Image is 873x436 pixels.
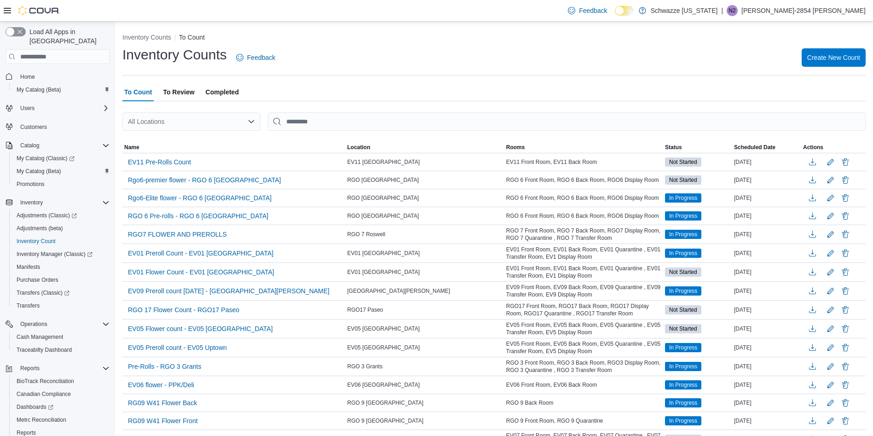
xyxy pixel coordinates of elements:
[825,155,836,169] button: Edit count details
[17,250,93,258] span: Inventory Manager (Classic)
[128,416,198,425] span: RG09 W41 Flower Front
[347,344,420,351] span: EV05 [GEOGRAPHIC_DATA]
[840,361,851,372] button: Delete
[504,379,663,390] div: EV06 Front Room, EV06 Back Room
[803,144,823,151] span: Actions
[13,389,110,400] span: Canadian Compliance
[669,362,697,371] span: In Progress
[504,320,663,338] div: EV05 Front Room, EV05 Back Room, EV05 Quarantine , EV05 Transfer Room, EV5 Display Room
[13,236,59,247] a: Inventory Count
[17,103,38,114] button: Users
[840,229,851,240] button: Delete
[2,318,113,331] button: Operations
[732,229,801,240] div: [DATE]
[807,53,860,62] span: Create New Count
[840,248,851,259] button: Delete
[124,83,152,101] span: To Count
[347,417,424,424] span: RGO 9 [GEOGRAPHIC_DATA]
[179,34,205,41] button: To Count
[665,398,701,407] span: In Progress
[504,244,663,262] div: EV01 Front Room, EV01 Back Room, EV01 Quarantine , EV01 Transfer Room, EV1 Display Room
[17,319,110,330] span: Operations
[825,191,836,205] button: Edit count details
[665,193,701,203] span: In Progress
[9,83,113,96] button: My Catalog (Beta)
[13,179,48,190] a: Promotions
[504,174,663,186] div: RGO 6 Front Room, RGO 6 Back Room, RGO6 Display Room
[17,121,110,133] span: Customers
[248,118,255,125] button: Open list of options
[13,249,96,260] a: Inventory Manager (Classic)
[9,388,113,401] button: Canadian Compliance
[13,223,67,234] a: Adjustments (beta)
[163,83,194,101] span: To Review
[20,105,35,112] span: Users
[347,381,420,389] span: EV06 [GEOGRAPHIC_DATA]
[9,375,113,388] button: BioTrack Reconciliation
[17,122,51,133] a: Customers
[732,342,801,353] div: [DATE]
[13,223,110,234] span: Adjustments (beta)
[732,415,801,426] div: [DATE]
[504,357,663,376] div: RGO 3 Front Room, RGO 3 Back Room, RGO3 Display Room, RGO 3 Quarantine , RGO 3 Transfer Room
[20,320,47,328] span: Operations
[9,165,113,178] button: My Catalog (Beta)
[840,323,851,334] button: Delete
[347,212,419,220] span: RGO [GEOGRAPHIC_DATA]
[2,196,113,209] button: Inventory
[13,331,67,343] a: Cash Management
[665,380,701,389] span: In Progress
[346,142,504,153] button: Location
[732,304,801,315] div: [DATE]
[840,267,851,278] button: Delete
[825,209,836,223] button: Edit count details
[732,285,801,296] div: [DATE]
[17,319,51,330] button: Operations
[13,401,110,413] span: Dashboards
[2,120,113,134] button: Customers
[504,157,663,168] div: EV11 Front Room, EV11 Back Room
[124,360,205,373] button: Pre-Rolls - RGO 3 Grants
[840,379,851,390] button: Delete
[663,142,732,153] button: Status
[128,362,201,371] span: Pre-Rolls - RGO 3 Grants
[13,300,110,311] span: Transfers
[347,363,383,370] span: RGO 3 Grants
[17,333,63,341] span: Cash Management
[728,5,735,16] span: N2
[347,250,420,257] span: EV01 [GEOGRAPHIC_DATA]
[665,211,701,221] span: In Progress
[840,174,851,186] button: Delete
[825,378,836,392] button: Edit count details
[665,305,701,314] span: Not Started
[732,397,801,408] div: [DATE]
[727,5,738,16] div: Norberto-2854 Hernandez
[669,230,697,238] span: In Progress
[17,276,58,284] span: Purchase Orders
[128,230,227,239] span: RGO7 FLOWER AND PREROLLS
[665,416,701,425] span: In Progress
[825,284,836,298] button: Edit count details
[825,227,836,241] button: Edit count details
[17,263,40,271] span: Manifests
[268,112,866,131] input: This is a search bar. After typing your query, hit enter to filter the results lower in the page.
[128,267,274,277] span: EV01 Flower Count - EV01 [GEOGRAPHIC_DATA]
[669,249,697,257] span: In Progress
[665,230,701,239] span: In Progress
[825,265,836,279] button: Edit count details
[9,248,113,261] a: Inventory Manager (Classic)
[669,158,697,166] span: Not Started
[825,360,836,373] button: Edit count details
[128,324,273,333] span: EV05 Flower count - EV05 [GEOGRAPHIC_DATA]
[732,361,801,372] div: [DATE]
[128,286,330,296] span: EV09 Preroll count [DATE] - [GEOGRAPHIC_DATA][PERSON_NAME]
[9,178,113,191] button: Promotions
[2,139,113,152] button: Catalog
[20,199,43,206] span: Inventory
[17,416,66,424] span: Metrc Reconciliation
[504,192,663,203] div: RGO 6 Front Room, RGO 6 Back Room, RGO6 Display Room
[732,379,801,390] div: [DATE]
[9,152,113,165] a: My Catalog (Classic)
[504,397,663,408] div: RGO 9 Back Room
[669,325,697,333] span: Not Started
